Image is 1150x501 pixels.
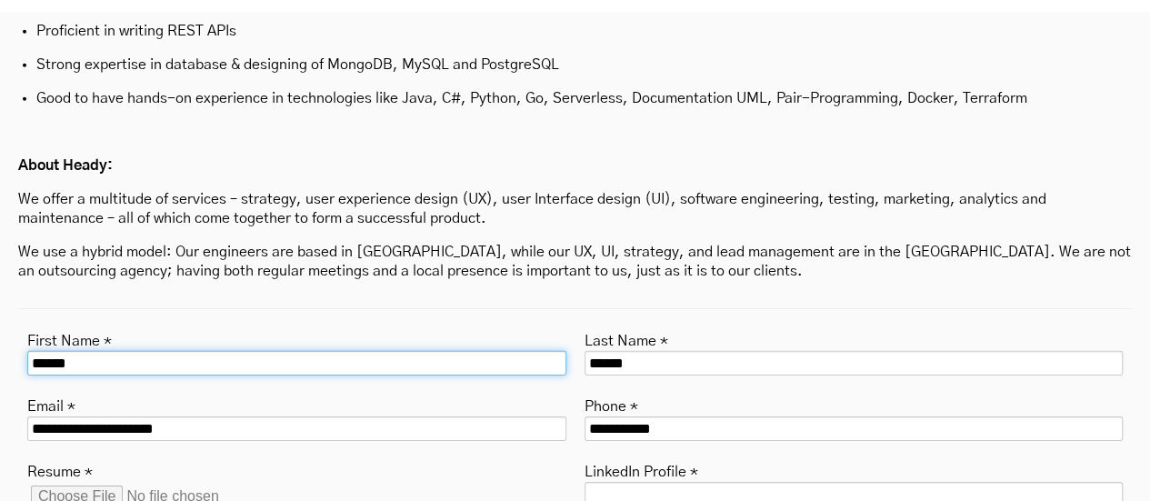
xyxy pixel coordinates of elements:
[36,55,1114,75] p: Strong expertise in database & designing of MongoDB, MySQL and PostgreSQL
[18,190,1132,228] p: We offer a multitude of services – strategy, user experience design (UX), user Interface design (...
[585,458,698,482] label: LinkedIn Profile *
[18,243,1132,281] p: We use a hybrid model: Our engineers are based in [GEOGRAPHIC_DATA], while our UX, UI, strategy, ...
[36,22,1114,41] p: Proficient in writing REST APIs
[27,458,93,482] label: Resume *
[585,327,668,351] label: Last Name *
[27,327,112,351] label: First Name *
[585,393,638,416] label: Phone *
[27,393,75,416] label: Email *
[18,158,113,173] strong: About Heady:
[36,89,1114,108] p: Good to have hands-on experience in technologies like Java, C#, Python, Go, Serverless, Documenta...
